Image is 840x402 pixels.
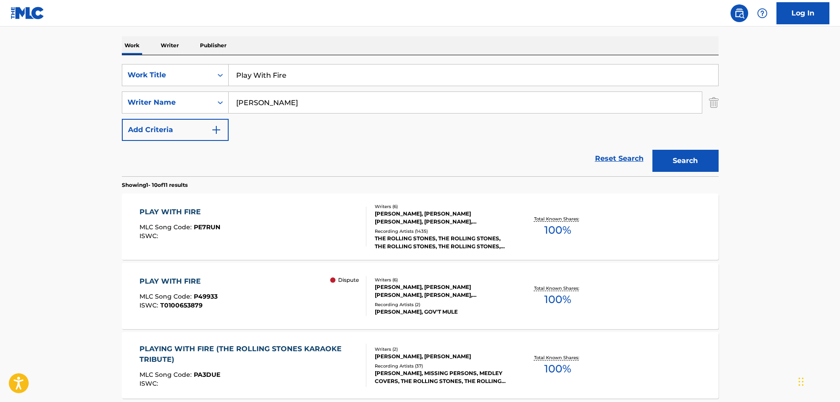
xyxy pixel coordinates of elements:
p: Total Known Shares: [534,354,581,361]
div: PLAY WITH FIRE [139,207,220,217]
img: MLC Logo [11,7,45,19]
div: Recording Artists ( 37 ) [375,363,508,369]
span: ISWC : [139,232,160,240]
div: [PERSON_NAME], [PERSON_NAME] [375,353,508,360]
img: search [734,8,745,19]
div: Recording Artists ( 1435 ) [375,228,508,235]
p: Writer [158,36,181,55]
div: [PERSON_NAME], GOV'T MULE [375,308,508,316]
div: Help [753,4,771,22]
a: Public Search [731,4,748,22]
iframe: Chat Widget [796,360,840,402]
div: Recording Artists ( 2 ) [375,301,508,308]
span: MLC Song Code : [139,292,194,300]
button: Search [652,150,719,172]
div: Writers ( 6 ) [375,277,508,283]
div: Writers ( 6 ) [375,203,508,210]
span: 100 % [544,292,571,307]
div: [PERSON_NAME], [PERSON_NAME] [PERSON_NAME], [PERSON_NAME], [PERSON_NAME] [PERSON_NAME], [PERSON_N... [375,283,508,299]
img: help [757,8,768,19]
span: 100 % [544,361,571,377]
p: Total Known Shares: [534,216,581,222]
p: Work [122,36,142,55]
span: MLC Song Code : [139,371,194,379]
div: [PERSON_NAME], [PERSON_NAME] [PERSON_NAME], [PERSON_NAME], [PERSON_NAME], [PERSON_NAME] [PERSON_N... [375,210,508,226]
div: Writers ( 2 ) [375,346,508,353]
a: Reset Search [591,149,648,168]
p: Total Known Shares: [534,285,581,292]
a: PLAY WITH FIREMLC Song Code:PE7RUNISWC:Writers (6)[PERSON_NAME], [PERSON_NAME] [PERSON_NAME], [PE... [122,193,719,260]
img: Delete Criterion [709,91,719,114]
span: ISWC : [139,301,160,309]
span: ISWC : [139,379,160,387]
p: Showing 1 - 10 of 11 results [122,181,188,189]
a: PLAYING WITH FIRE (THE ROLLING STONES KARAOKE TRIBUTE)MLC Song Code:PA3DUEISWC:Writers (2)[PERSON... [122,332,719,398]
div: [PERSON_NAME], MISSING PERSONS, MEDLEY COVERS, THE ROLLING STONES, THE ROLLING STONES [375,369,508,385]
div: Drag [799,368,804,395]
a: PLAY WITH FIREMLC Song Code:P49933ISWC:T0100653879 DisputeWriters (6)[PERSON_NAME], [PERSON_NAME]... [122,263,719,329]
span: PA3DUE [194,371,220,379]
div: PLAY WITH FIRE [139,276,218,287]
span: T0100653879 [160,301,203,309]
span: P49933 [194,292,218,300]
div: Work Title [128,70,207,80]
span: PE7RUN [194,223,220,231]
p: Publisher [197,36,229,55]
p: Dispute [338,276,359,284]
span: MLC Song Code : [139,223,194,231]
a: Log In [776,2,829,24]
span: 100 % [544,222,571,238]
img: 9d2ae6d4665cec9f34b9.svg [211,125,222,135]
button: Add Criteria [122,119,229,141]
form: Search Form [122,64,719,176]
div: THE ROLLING STONES, THE ROLLING STONES, THE ROLLING STONES, THE ROLLING STONES, THE ROLLING STONES [375,235,508,250]
div: Writer Name [128,97,207,108]
div: PLAYING WITH FIRE (THE ROLLING STONES KARAOKE TRIBUTE) [139,344,359,365]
